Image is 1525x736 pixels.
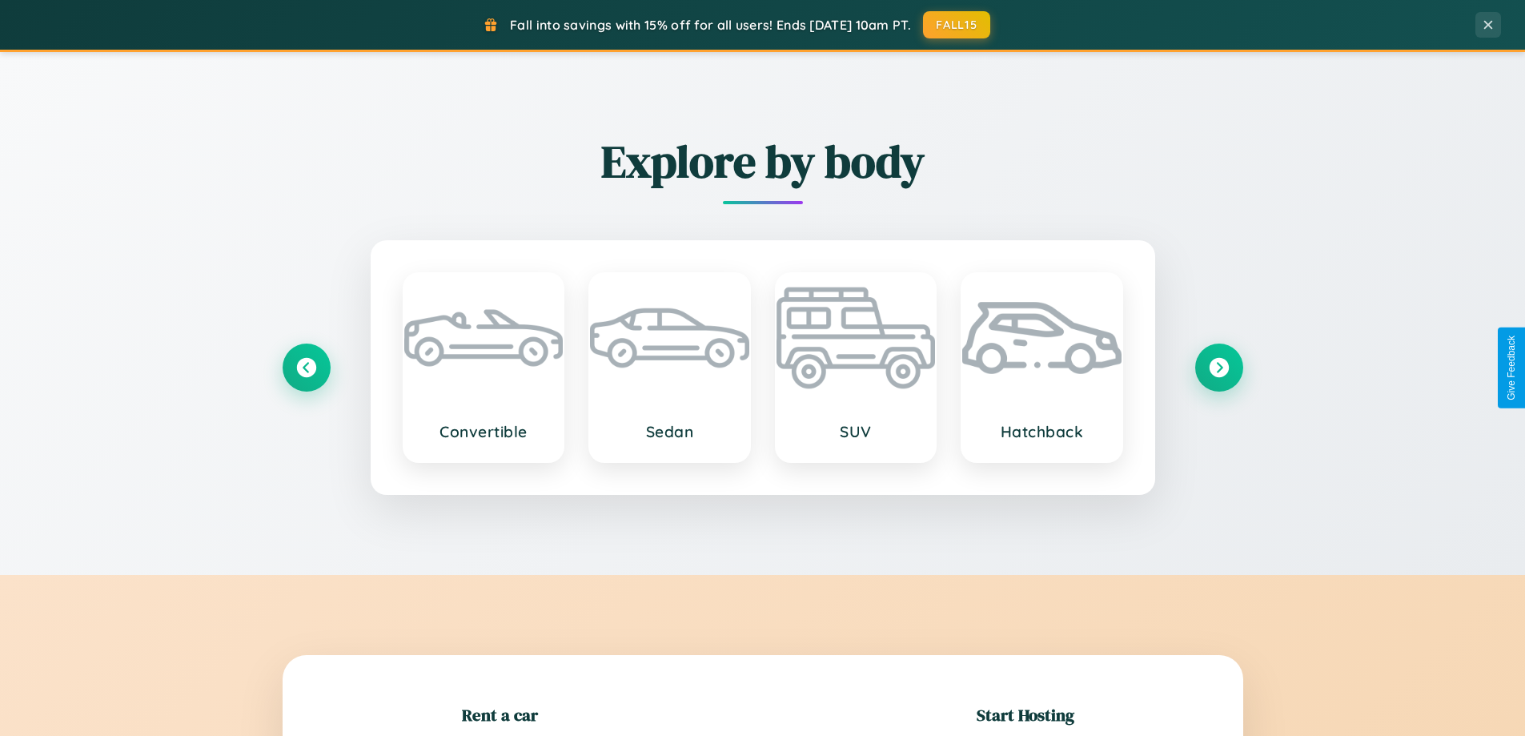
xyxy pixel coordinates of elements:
[1506,336,1517,400] div: Give Feedback
[606,422,733,441] h3: Sedan
[793,422,920,441] h3: SUV
[462,703,538,726] h2: Rent a car
[978,422,1106,441] h3: Hatchback
[283,131,1243,192] h2: Explore by body
[923,11,990,38] button: FALL15
[977,703,1074,726] h2: Start Hosting
[510,17,911,33] span: Fall into savings with 15% off for all users! Ends [DATE] 10am PT.
[420,422,548,441] h3: Convertible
